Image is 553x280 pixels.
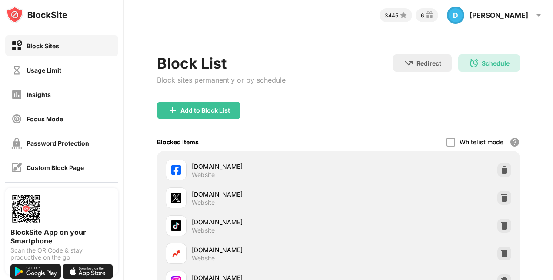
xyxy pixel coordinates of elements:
div: Redirect [416,60,441,67]
div: Focus Mode [27,115,63,123]
div: [DOMAIN_NAME] [192,162,338,171]
div: 6 [421,12,424,19]
div: [DOMAIN_NAME] [192,190,338,199]
img: reward-small.svg [424,10,435,20]
img: password-protection-off.svg [11,138,22,149]
img: options-page-qr-code.png [10,193,42,224]
img: favicons [171,220,181,231]
div: Scan the QR Code & stay productive on the go [10,247,113,261]
div: Custom Block Page [27,164,84,171]
div: Insights [27,91,51,98]
img: block-on.svg [11,40,22,51]
img: download-on-the-app-store.svg [63,264,113,279]
div: Password Protection [27,140,89,147]
div: Add to Block List [180,107,230,114]
div: Block sites permanently or by schedule [157,76,286,84]
img: get-it-on-google-play.svg [10,264,61,279]
div: Website [192,199,215,207]
div: Schedule [482,60,510,67]
div: D [447,7,464,24]
div: [PERSON_NAME] [470,11,528,20]
img: focus-off.svg [11,113,22,124]
div: Whitelist mode [460,138,503,146]
div: Block List [157,54,286,72]
img: logo-blocksite.svg [6,6,67,23]
img: favicons [171,193,181,203]
div: 3445 [385,12,398,19]
div: [DOMAIN_NAME] [192,245,338,254]
img: customize-block-page-off.svg [11,162,22,173]
div: Blocked Items [157,138,199,146]
img: favicons [171,248,181,259]
div: Website [192,254,215,262]
div: [DOMAIN_NAME] [192,217,338,227]
div: Website [192,171,215,179]
img: time-usage-off.svg [11,65,22,76]
div: Website [192,227,215,234]
img: points-small.svg [398,10,409,20]
div: BlockSite App on your Smartphone [10,228,113,245]
img: insights-off.svg [11,89,22,100]
div: Usage Limit [27,67,61,74]
div: Block Sites [27,42,59,50]
img: favicons [171,165,181,175]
